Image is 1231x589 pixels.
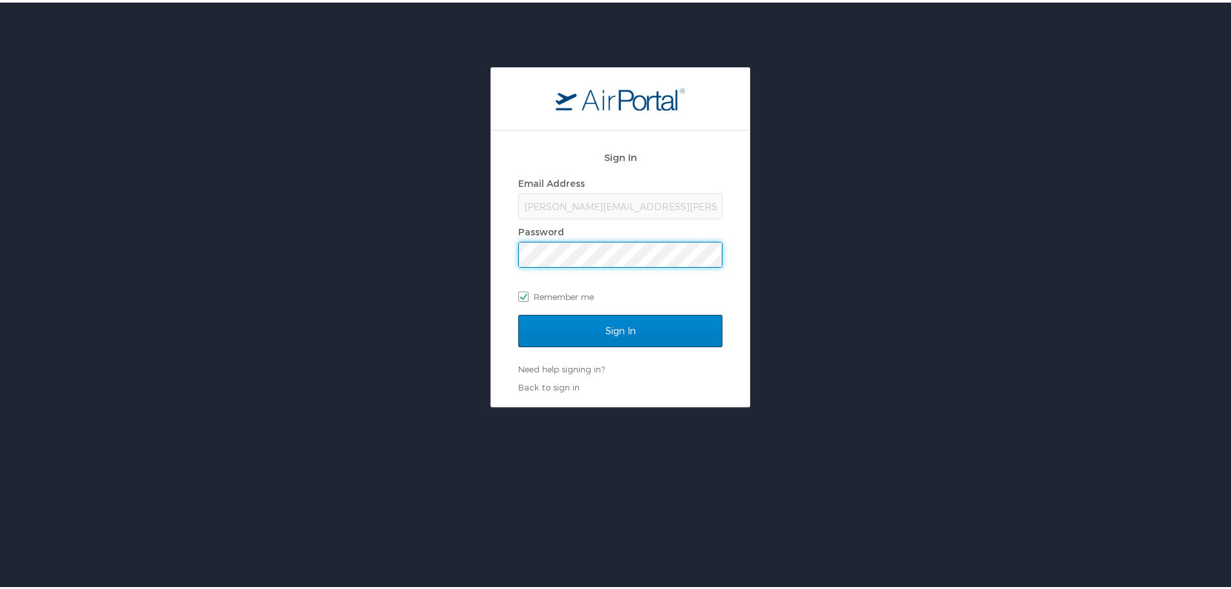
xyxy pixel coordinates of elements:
[518,284,722,304] label: Remember me
[518,224,564,235] label: Password
[518,312,722,345] input: Sign In
[556,85,685,108] img: logo
[518,380,580,390] a: Back to sign in
[518,175,585,186] label: Email Address
[518,361,605,372] a: Need help signing in?
[518,147,722,162] h2: Sign In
